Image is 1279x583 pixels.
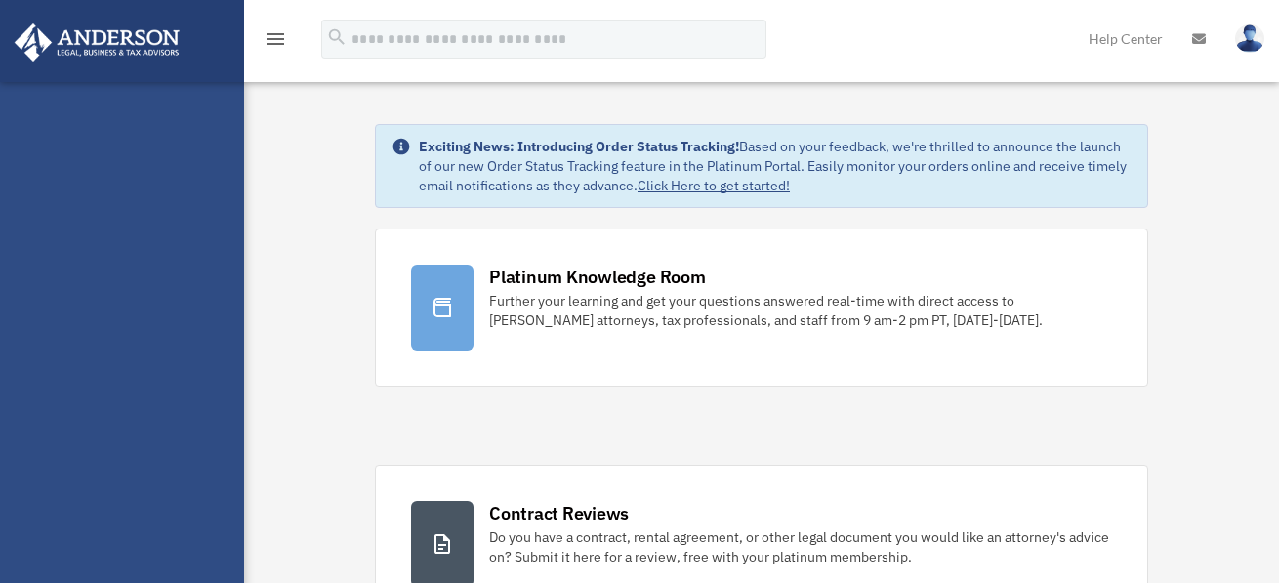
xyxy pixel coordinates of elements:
i: search [326,26,348,48]
div: Based on your feedback, we're thrilled to announce the launch of our new Order Status Tracking fe... [419,137,1132,195]
a: Click Here to get started! [638,177,790,194]
a: menu [264,34,287,51]
i: menu [264,27,287,51]
div: Contract Reviews [489,501,629,525]
div: Further your learning and get your questions answered real-time with direct access to [PERSON_NAM... [489,291,1112,330]
strong: Exciting News: Introducing Order Status Tracking! [419,138,739,155]
img: User Pic [1235,24,1264,53]
a: Platinum Knowledge Room Further your learning and get your questions answered real-time with dire... [375,229,1148,387]
div: Platinum Knowledge Room [489,265,706,289]
div: Do you have a contract, rental agreement, or other legal document you would like an attorney's ad... [489,527,1112,566]
img: Anderson Advisors Platinum Portal [9,23,186,62]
